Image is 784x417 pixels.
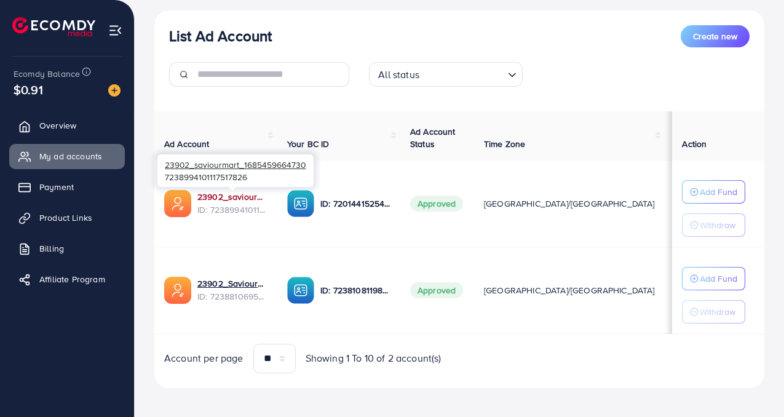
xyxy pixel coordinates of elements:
button: Create new [681,25,750,47]
span: $0.91 [14,81,43,98]
img: menu [108,23,122,38]
h3: List Ad Account [169,27,272,45]
span: Ad Account [164,138,210,150]
img: ic-ads-acc.e4c84228.svg [164,277,191,304]
a: Overview [9,113,125,138]
p: Withdraw [700,304,735,319]
button: Add Fund [682,267,745,290]
span: [GEOGRAPHIC_DATA]/[GEOGRAPHIC_DATA] [484,197,655,210]
span: Account per page [164,351,244,365]
a: Payment [9,175,125,199]
img: image [108,84,121,97]
p: Add Fund [700,271,737,286]
span: ID: 7238810695750402050 [197,290,267,303]
span: Payment [39,181,74,193]
span: 23902_saviourmart_1685459664730 [165,159,306,170]
span: Ecomdy Balance [14,68,80,80]
img: logo [12,17,95,36]
p: ID: 7201441525493006337 [320,196,390,211]
img: ic-ba-acc.ded83a64.svg [287,190,314,217]
span: Approved [410,282,463,298]
a: Billing [9,236,125,261]
a: 23902_saviourmart_1685459664730 [197,191,267,203]
a: 23902_Saviourmart_1685416958119 [197,277,267,290]
span: Affiliate Program [39,273,105,285]
img: ic-ads-acc.e4c84228.svg [164,190,191,217]
p: Withdraw [700,218,735,232]
img: ic-ba-acc.ded83a64.svg [287,277,314,304]
span: Product Links [39,212,92,224]
span: Action [682,138,707,150]
input: Search for option [423,63,503,84]
p: ID: 7238108119838834690 [320,283,390,298]
span: Overview [39,119,76,132]
span: Approved [410,196,463,212]
button: Add Fund [682,180,745,204]
span: Billing [39,242,64,255]
span: Time Zone [484,138,525,150]
span: My ad accounts [39,150,102,162]
button: Withdraw [682,213,745,237]
div: Search for option [369,62,523,87]
div: <span class='underline'>23902_Saviourmart_1685416958119</span></br>7238810695750402050 [197,277,267,303]
a: My ad accounts [9,144,125,169]
span: All status [376,66,422,84]
button: Withdraw [682,300,745,324]
a: Product Links [9,205,125,230]
span: [GEOGRAPHIC_DATA]/[GEOGRAPHIC_DATA] [484,284,655,296]
span: ID: 7238994101117517826 [197,204,267,216]
span: Create new [693,30,737,42]
span: Your BC ID [287,138,330,150]
div: 7238994101117517826 [157,154,314,187]
iframe: Chat [732,362,775,408]
span: Ad Account Status [410,125,456,150]
a: Affiliate Program [9,267,125,292]
p: Add Fund [700,185,737,199]
span: Showing 1 To 10 of 2 account(s) [306,351,441,365]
